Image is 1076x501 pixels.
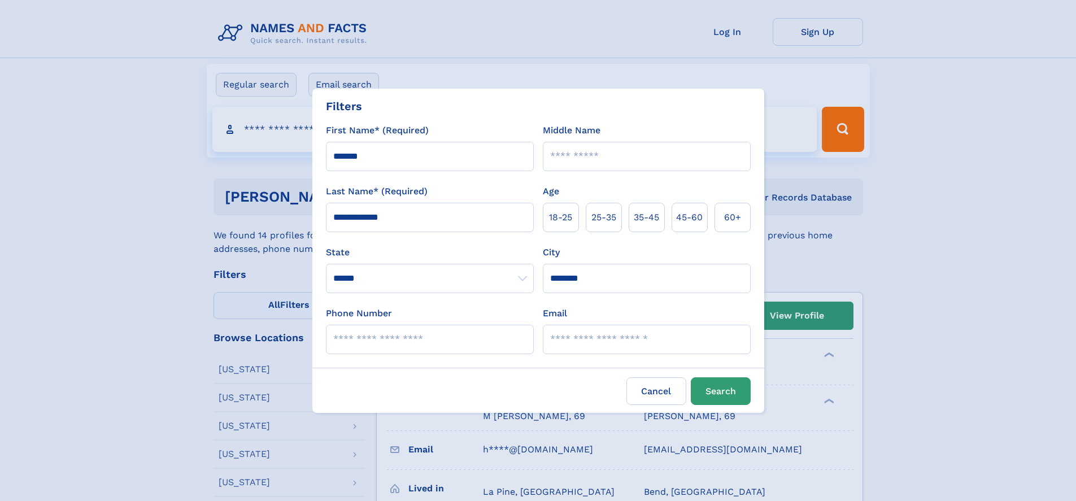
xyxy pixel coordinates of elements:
label: Age [543,185,559,198]
button: Search [691,377,751,405]
label: Phone Number [326,307,392,320]
span: 60+ [724,211,741,224]
span: 18‑25 [549,211,572,224]
label: City [543,246,560,259]
span: 25‑35 [591,211,616,224]
label: Middle Name [543,124,600,137]
label: Last Name* (Required) [326,185,428,198]
span: 45‑60 [676,211,703,224]
div: Filters [326,98,362,115]
label: Cancel [626,377,686,405]
label: First Name* (Required) [326,124,429,137]
label: Email [543,307,567,320]
label: State [326,246,534,259]
span: 35‑45 [634,211,659,224]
